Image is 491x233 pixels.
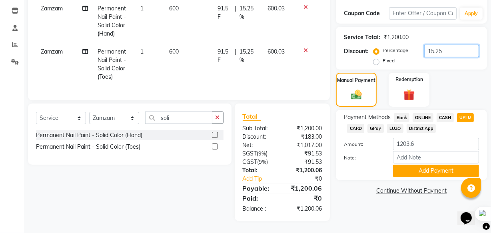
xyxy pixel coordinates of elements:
div: ₹1,200.00 [282,124,328,133]
div: ₹91.53 [282,149,328,158]
a: Add Tip [237,175,290,183]
input: Enter Offer / Coupon Code [389,7,457,20]
div: Service Total: [344,33,380,42]
input: Search or Scan [145,112,212,124]
span: Total [243,112,261,121]
span: LUZO [387,124,403,133]
span: 1 [141,5,144,12]
label: Redemption [395,76,423,83]
div: Permanent Nail Paint - Solid Color (Toes) [36,143,140,151]
span: 15.25 % [240,48,258,64]
label: Manual Payment [337,77,375,84]
span: 600 [169,48,179,55]
div: ₹183.00 [282,133,328,141]
span: 91.5 F [218,48,232,64]
span: Bank [394,113,409,122]
span: CARD [347,124,364,133]
span: GPay [367,124,384,133]
span: 600.03 [268,5,285,12]
button: Add Payment [393,165,479,177]
span: 91.5 F [218,4,232,21]
div: ₹1,200.06 [282,183,328,193]
span: 9% [259,159,267,165]
span: | [235,48,236,64]
span: 9% [259,150,266,157]
span: UPI M [457,113,474,122]
div: Discount: [344,47,369,56]
div: ₹91.53 [282,158,328,166]
input: Add Note [393,151,479,163]
img: _cash.svg [348,89,365,101]
div: Coupon Code [344,9,389,18]
div: ( ) [237,158,282,166]
button: Apply [460,8,483,20]
span: SGST [243,150,257,157]
span: 600.03 [268,48,285,55]
span: District App [407,124,436,133]
label: Note: [338,154,387,161]
span: 600 [169,5,179,12]
span: Payment Methods [344,113,391,121]
div: Permanent Nail Paint - Solid Color (Hand) [36,131,142,139]
div: Paid: [237,193,282,203]
div: ( ) [237,149,282,158]
div: ₹1,200.06 [282,166,328,175]
span: | [235,4,236,21]
div: ₹1,200.06 [282,205,328,213]
label: Amount: [338,141,387,148]
div: Discount: [237,133,282,141]
iframe: chat widget [457,201,483,225]
div: ₹1,200.00 [383,33,409,42]
span: 1 [141,48,144,55]
span: Permanent Nail Paint - Solid Color (Hand) [98,5,126,37]
div: ₹0 [290,175,328,183]
span: CASH [437,113,454,122]
span: Zamzam [41,48,63,55]
div: Total: [237,166,282,175]
span: Permanent Nail Paint - Solid Color (Toes) [98,48,126,80]
div: Balance : [237,205,282,213]
span: 15.25 % [240,4,258,21]
div: Net: [237,141,282,149]
div: Sub Total: [237,124,282,133]
div: ₹1,017.00 [282,141,328,149]
span: ONLINE [413,113,433,122]
div: ₹0 [282,193,328,203]
input: Amount [393,138,479,150]
label: Fixed [383,57,395,64]
img: _gift.svg [400,88,418,102]
label: Percentage [383,47,408,54]
div: Payable: [237,183,282,193]
span: Zamzam [41,5,63,12]
span: CGST [243,158,257,165]
a: Continue Without Payment [337,187,485,195]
